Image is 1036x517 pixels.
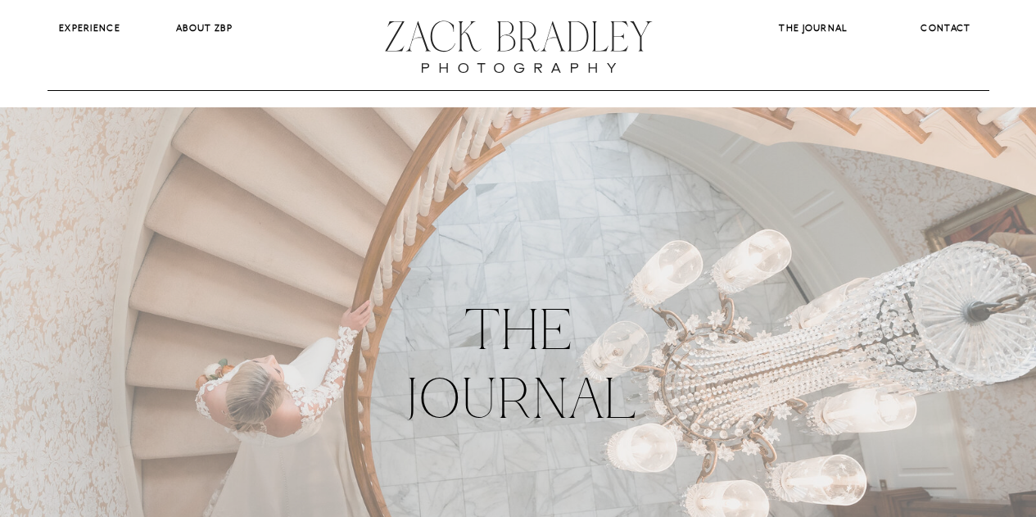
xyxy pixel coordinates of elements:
[921,22,970,34] b: CONTACT
[176,22,233,34] b: About ZBP
[406,299,631,434] h2: The Journal
[162,20,247,36] a: About ZBP
[767,20,860,36] a: The Journal
[779,22,847,34] b: The Journal
[907,20,985,37] a: CONTACT
[48,20,133,36] a: Experience
[59,22,120,34] b: Experience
